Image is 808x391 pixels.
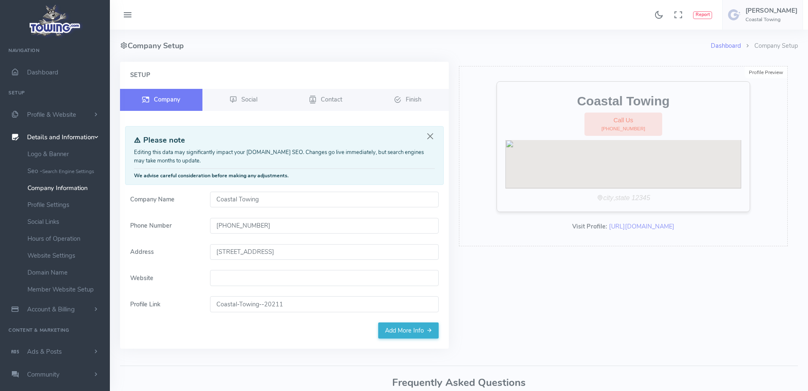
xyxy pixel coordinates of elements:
[21,264,110,281] a: Domain Name
[21,146,110,162] a: Logo & Banner
[21,213,110,230] a: Social Links
[125,244,205,260] label: Address
[615,194,630,201] i: state
[572,222,607,231] b: Visit Profile:
[693,11,712,19] button: Report
[601,125,645,132] span: [PHONE_NUMBER]
[745,7,797,14] h5: [PERSON_NAME]
[505,94,741,108] h2: Coastal Towing
[125,218,205,234] label: Phone Number
[120,377,798,388] h3: Frequently Asked Questions
[406,95,421,103] span: Finish
[21,247,110,264] a: Website Settings
[603,194,614,201] i: city
[130,72,439,79] h4: Setup
[134,173,435,179] h6: We advise careful consideration before making any adjustments.
[728,8,741,22] img: user-image
[27,370,60,379] span: Community
[505,193,741,203] div: ,
[21,281,110,298] a: Member Website Setup
[631,194,650,201] i: 12345
[21,162,110,179] a: Seo -Search Engine Settings
[745,66,787,78] div: Profile Preview
[42,168,94,175] small: Search Engine Settings
[21,196,110,213] a: Profile Settings
[125,270,205,286] label: Website
[125,192,205,208] label: Company Name
[27,347,62,356] span: Ads & Posts
[584,113,662,136] a: Call Us[PHONE_NUMBER]
[27,68,58,77] span: Dashboard
[711,41,741,50] a: Dashboard
[609,222,674,231] a: [URL][DOMAIN_NAME]
[21,179,110,196] a: Company Information
[378,322,439,339] a: Add More Info
[741,41,798,51] li: Company Setup
[154,95,180,103] span: Company
[21,230,110,247] a: Hours of Operation
[426,132,435,141] button: Close
[27,110,76,119] span: Profile & Website
[745,17,797,22] h6: Coastal Towing
[27,305,75,314] span: Account & Billing
[321,95,342,103] span: Contact
[134,136,435,145] h4: Please note
[120,30,711,62] h4: Company Setup
[27,3,84,39] img: logo
[125,296,205,312] label: Profile Link
[241,95,257,103] span: Social
[134,149,435,165] p: Editing this data may significantly impact your [DOMAIN_NAME] SEO. Changes go live immediately, b...
[210,244,439,260] input: Enter a location
[27,133,95,142] span: Details and Information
